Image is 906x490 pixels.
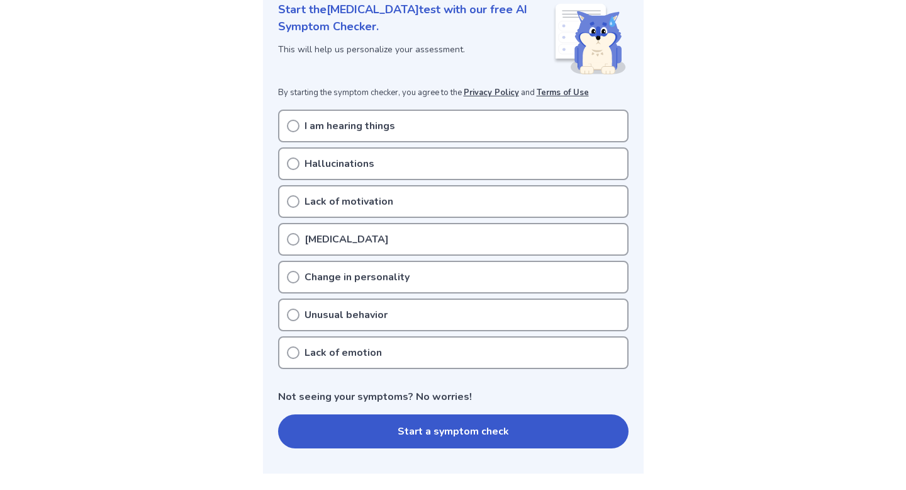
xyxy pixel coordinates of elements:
[278,43,553,56] p: This will help us personalize your assessment.
[278,87,629,100] p: By starting the symptom checker, you agree to the and
[278,1,553,35] p: Start the [MEDICAL_DATA] test with our free AI Symptom Checker.
[537,87,589,98] a: Terms of Use
[305,307,388,322] p: Unusual behavior
[305,270,410,285] p: Change in personality
[464,87,519,98] a: Privacy Policy
[553,4,626,74] img: Shiba
[305,118,395,134] p: I am hearing things
[278,389,629,404] p: Not seeing your symptoms? No worries!
[305,232,389,247] p: [MEDICAL_DATA]
[305,345,382,360] p: Lack of emotion
[305,156,374,171] p: Hallucinations
[305,194,393,209] p: Lack of motivation
[278,414,629,448] button: Start a symptom check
